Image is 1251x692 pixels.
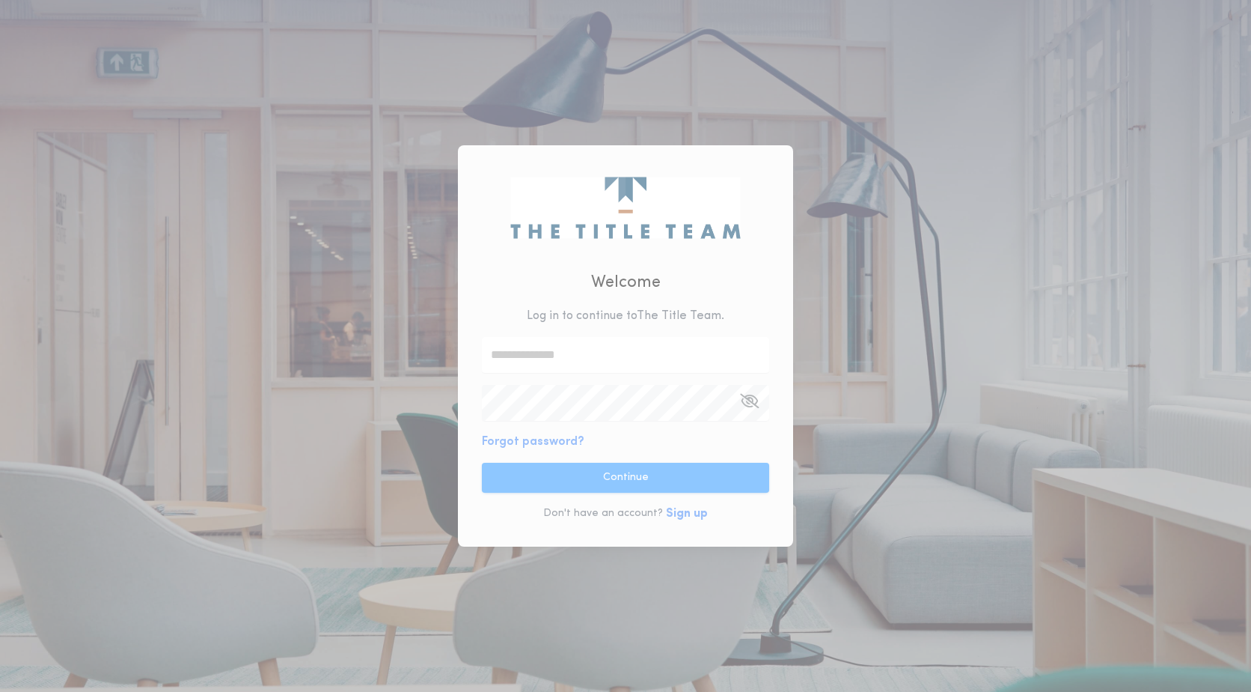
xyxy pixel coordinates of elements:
[482,463,769,493] button: Continue
[666,505,708,523] button: Sign up
[510,177,740,238] img: logo
[591,270,661,295] h2: Welcome
[543,506,663,521] p: Don't have an account?
[482,433,584,451] button: Forgot password?
[527,307,724,325] p: Log in to continue to The Title Team .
